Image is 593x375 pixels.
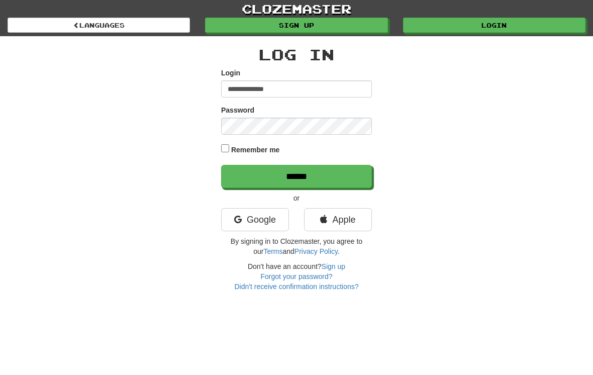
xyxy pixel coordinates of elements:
[221,208,289,231] a: Google
[221,261,372,292] div: Don't have an account?
[221,236,372,256] p: By signing in to Clozemaster, you agree to our and .
[8,18,190,33] a: Languages
[260,272,332,280] a: Forgot your password?
[221,68,240,78] label: Login
[205,18,387,33] a: Sign up
[234,283,358,291] a: Didn't receive confirmation instructions?
[294,247,338,255] a: Privacy Policy
[322,262,345,270] a: Sign up
[304,208,372,231] a: Apple
[221,193,372,203] p: or
[231,145,280,155] label: Remember me
[403,18,585,33] a: Login
[221,105,254,115] label: Password
[221,46,372,63] h2: Log In
[263,247,282,255] a: Terms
